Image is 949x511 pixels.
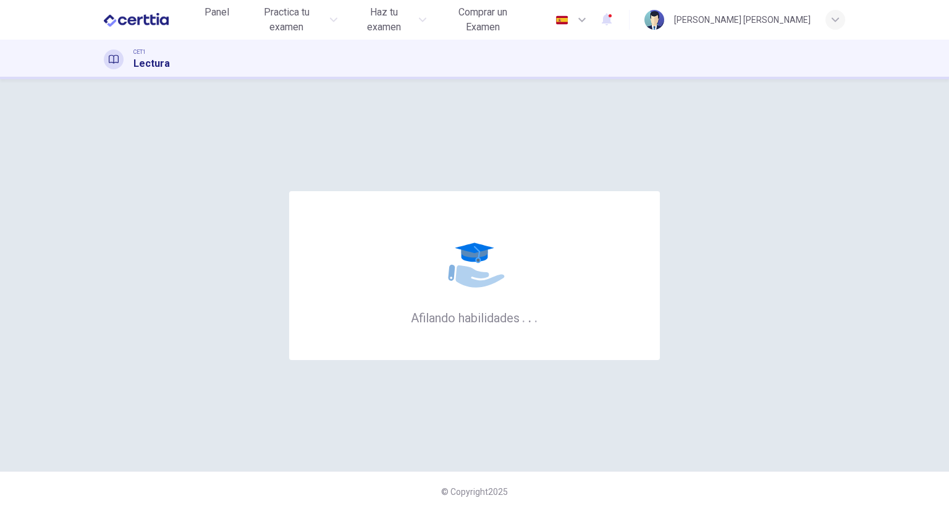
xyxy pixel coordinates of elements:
img: CERTTIA logo [104,7,169,32]
h6: . [528,306,532,327]
button: Panel [197,1,237,24]
button: Haz tu examen [347,1,431,38]
span: Comprar un Examen [441,5,525,35]
img: es [554,15,570,25]
button: Comprar un Examen [436,1,529,38]
span: Panel [205,5,229,20]
div: [PERSON_NAME] [PERSON_NAME] [674,12,811,27]
a: Panel [197,1,237,38]
span: Practica tu examen [247,5,327,35]
h1: Lectura [133,56,170,71]
button: Practica tu examen [242,1,343,38]
h6: . [521,306,526,327]
h6: Afilando habilidades [411,309,538,325]
a: CERTTIA logo [104,7,197,32]
span: © Copyright 2025 [441,487,508,497]
span: CET1 [133,48,146,56]
h6: . [534,306,538,327]
span: Haz tu examen [352,5,415,35]
img: Profile picture [644,10,664,30]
